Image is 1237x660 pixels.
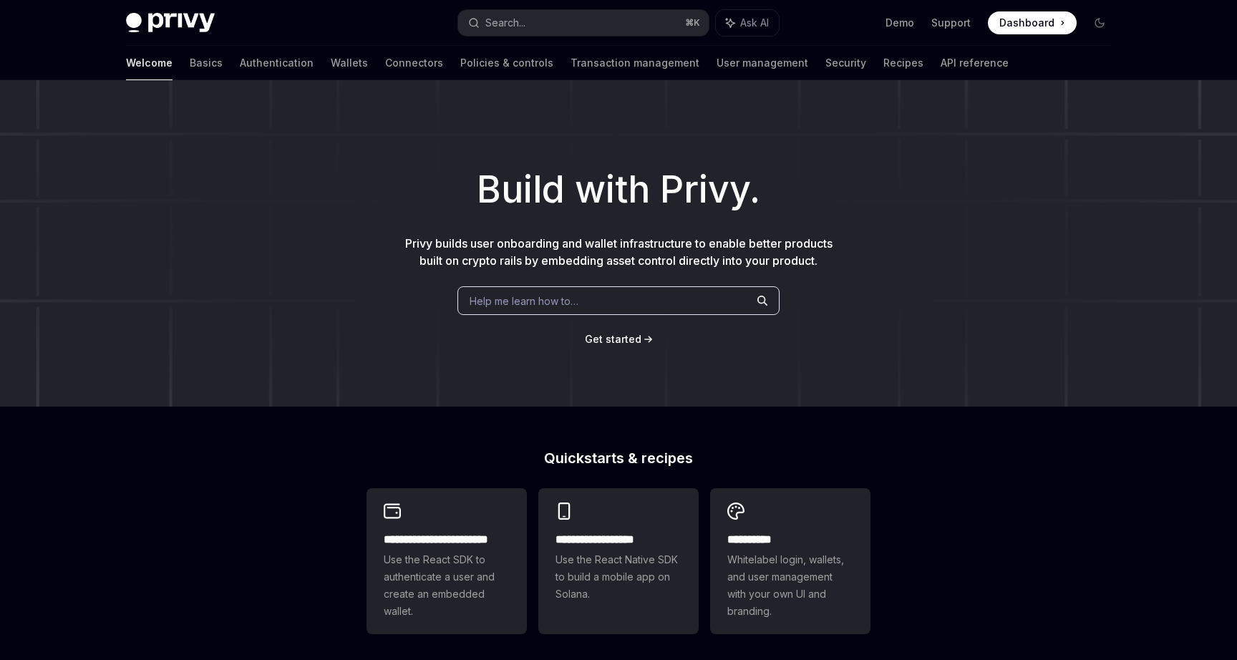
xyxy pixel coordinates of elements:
button: Toggle dark mode [1088,11,1111,34]
a: Basics [190,46,223,80]
a: Security [825,46,866,80]
h1: Build with Privy. [23,162,1214,218]
span: Get started [585,333,641,345]
a: Authentication [240,46,314,80]
a: Policies & controls [460,46,553,80]
button: Search...⌘K [458,10,709,36]
span: ⌘ K [685,17,700,29]
img: dark logo [126,13,215,33]
div: Search... [485,14,525,31]
span: Whitelabel login, wallets, and user management with your own UI and branding. [727,551,853,620]
a: Get started [585,332,641,346]
span: Dashboard [999,16,1054,30]
a: API reference [941,46,1009,80]
span: Use the React SDK to authenticate a user and create an embedded wallet. [384,551,510,620]
h2: Quickstarts & recipes [367,451,870,465]
a: Recipes [883,46,923,80]
a: User management [717,46,808,80]
a: Welcome [126,46,173,80]
a: Connectors [385,46,443,80]
a: Wallets [331,46,368,80]
span: Ask AI [740,16,769,30]
a: Transaction management [571,46,699,80]
a: Demo [886,16,914,30]
a: Dashboard [988,11,1077,34]
a: **** *****Whitelabel login, wallets, and user management with your own UI and branding. [710,488,870,634]
span: Help me learn how to… [470,293,578,309]
button: Ask AI [716,10,779,36]
a: **** **** **** ***Use the React Native SDK to build a mobile app on Solana. [538,488,699,634]
span: Use the React Native SDK to build a mobile app on Solana. [556,551,681,603]
a: Support [931,16,971,30]
span: Privy builds user onboarding and wallet infrastructure to enable better products built on crypto ... [405,236,833,268]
